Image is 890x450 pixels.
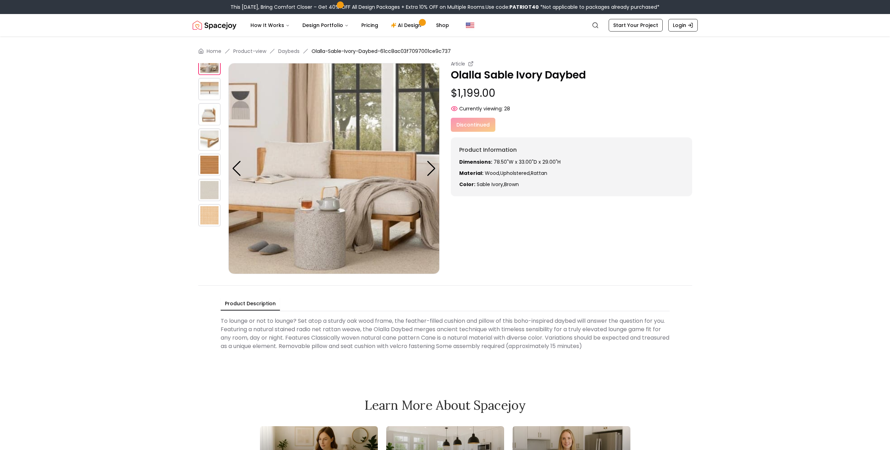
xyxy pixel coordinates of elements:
img: Spacejoy Logo [193,18,236,32]
img: https://storage.googleapis.com/spacejoy-main/assets/61cc8ac03f7097001ce9c737/product_1_jdm2le8n1f7 [228,63,440,274]
strong: Color: [459,181,475,188]
p: 78.50"W x 33.00"D x 29.00"H [459,158,684,165]
a: Login [668,19,698,32]
span: brown [504,181,519,188]
a: Product-view [233,48,266,55]
nav: breadcrumb [198,48,692,55]
strong: Dimensions: [459,158,492,165]
a: Shop [430,18,455,32]
button: How It Works [245,18,295,32]
a: Start Your Project [609,19,663,32]
b: PATRIOT40 [509,4,539,11]
p: $1,199.00 [451,87,692,100]
img: https://storage.googleapis.com/spacejoy-main/assets/61cc8ac03f7097001ce9c737/product_4_l3pga2pi7af [198,128,221,151]
div: This [DATE], Bring Comfort Closer – Get 40% OFF All Design Packages + Extra 10% OFF on Multiple R... [230,4,660,11]
img: https://storage.googleapis.com/spacejoy-main/assets/61cc8ac03f7097001ce9c737/product_7_67pagj9hnf97 [198,204,221,226]
img: https://storage.googleapis.com/spacejoy-main/assets/61cc8ac03f7097001ce9c737/product_6_cce3oa9l2gfn [198,179,221,201]
img: https://storage.googleapis.com/spacejoy-main/assets/61cc8ac03f7097001ce9c737/product_1_jdm2le8n1f7 [198,53,221,75]
h6: Product Information [459,146,684,154]
span: sable ivory , [477,181,504,188]
div: To lounge or not to lounge? Set atop a sturdy oak wood frame, the feather-filled cushion and pill... [221,314,670,353]
h2: Learn More About Spacejoy [260,398,630,412]
a: Spacejoy [193,18,236,32]
p: Olalla Sable Ivory Daybed [451,69,692,81]
span: 28 [504,105,510,112]
img: United States [466,21,474,29]
button: Design Portfolio [297,18,354,32]
span: Wood,Upholstered,Rattan [485,170,547,177]
span: Currently viewing: [459,105,503,112]
span: Use code: [486,4,539,11]
small: Article [451,60,466,67]
a: Daybeds [278,48,300,55]
nav: Global [193,14,698,36]
a: AI Design [385,18,429,32]
nav: Main [245,18,455,32]
a: Pricing [356,18,384,32]
span: *Not applicable to packages already purchased* [539,4,660,11]
strong: Material: [459,170,483,177]
img: https://storage.googleapis.com/spacejoy-main/assets/61cc8ac03f7097001ce9c737/product_2_8n7fhfeakela [198,78,221,100]
img: https://storage.googleapis.com/spacejoy-main/assets/61cc8ac03f7097001ce9c737/product_5_2ng70oh6eo6n [198,154,221,176]
button: Product Description [221,297,280,311]
img: https://storage.googleapis.com/spacejoy-main/assets/61cc8ac03f7097001ce9c737/product_3_oeabhp03fec [198,103,221,125]
a: Home [207,48,221,55]
span: Olalla-Sable-Ivory-Daybed-61cc8ac03f7097001ce9c737 [312,48,451,55]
